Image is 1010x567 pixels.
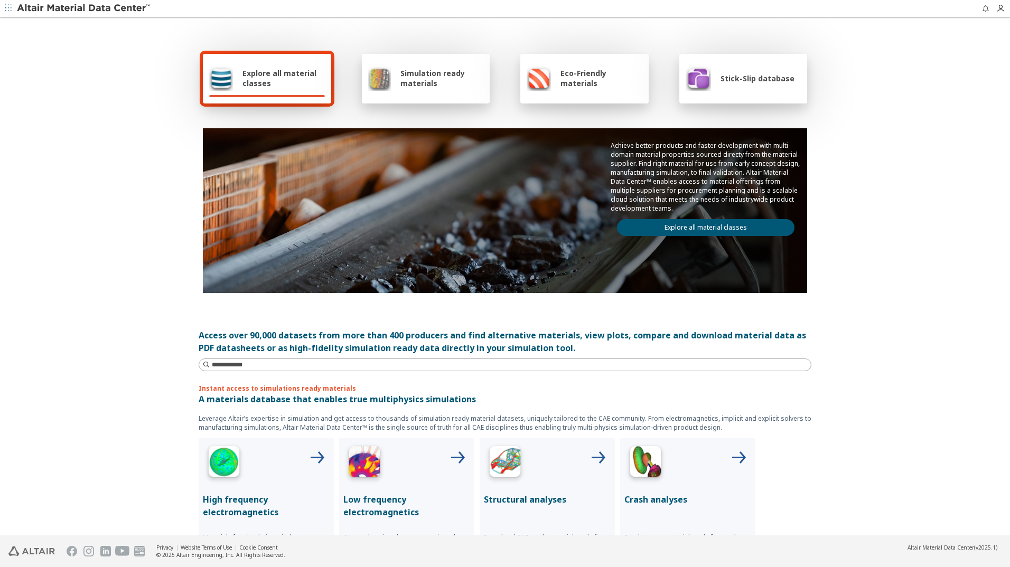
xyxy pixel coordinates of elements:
div: (v2025.1) [908,544,997,551]
img: Crash Analyses Icon [624,442,667,485]
img: Eco-Friendly materials [527,65,551,91]
div: © 2025 Altair Engineering, Inc. All Rights Reserved. [156,551,285,559]
p: Structural analyses [484,493,611,506]
p: High frequency electromagnetics [203,493,330,518]
p: Comprehensive electromagnetic and thermal data for accurate e-Motor simulations with Altair FLUX [343,533,470,559]
p: Achieve better products and faster development with multi-domain material properties sourced dire... [611,141,801,213]
span: Stick-Slip database [721,73,794,83]
img: High Frequency Icon [203,442,245,485]
a: Privacy [156,544,173,551]
img: Altair Engineering [8,546,55,556]
p: A materials database that enables true multiphysics simulations [199,393,811,405]
p: Ready to use material cards for crash solvers [624,533,751,550]
p: Low frequency electromagnetics [343,493,470,518]
img: Structural Analyses Icon [484,442,526,485]
a: Explore all material classes [617,219,794,236]
a: Cookie Consent [239,544,278,551]
p: Crash analyses [624,493,751,506]
img: Explore all material classes [209,65,233,91]
span: Explore all material classes [242,68,325,88]
p: Download CAE ready material cards for leading simulation tools for structual analyses [484,533,611,559]
p: Materials for simulating wireless connectivity, electromagnetic compatibility, radar cross sectio... [203,533,330,559]
p: Instant access to simulations ready materials [199,384,811,393]
img: Altair Material Data Center [17,3,152,14]
span: Altair Material Data Center [908,544,974,551]
p: Leverage Altair’s expertise in simulation and get access to thousands of simulation ready materia... [199,414,811,432]
img: Stick-Slip database [686,65,711,91]
a: Website Terms of Use [181,544,232,551]
img: Low Frequency Icon [343,442,386,485]
div: Access over 90,000 datasets from more than 400 producers and find alternative materials, view plo... [199,329,811,354]
span: Eco-Friendly materials [560,68,642,88]
span: Simulation ready materials [400,68,483,88]
img: Simulation ready materials [368,65,391,91]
